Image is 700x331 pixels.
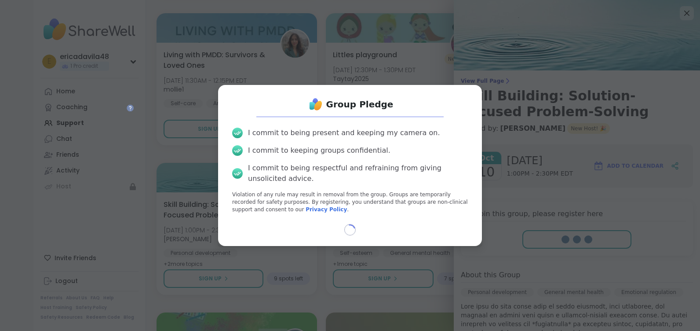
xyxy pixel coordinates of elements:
[248,145,390,156] div: I commit to keeping groups confidential.
[326,98,394,110] h1: Group Pledge
[248,163,468,184] div: I commit to being respectful and refraining from giving unsolicited advice.
[127,104,134,111] iframe: Spotlight
[306,206,347,213] a: Privacy Policy
[232,191,468,213] p: Violation of any rule may result in removal from the group. Groups are temporarily recorded for s...
[307,96,324,113] img: ShareWell Logo
[248,128,440,138] div: I commit to being present and keeping my camera on.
